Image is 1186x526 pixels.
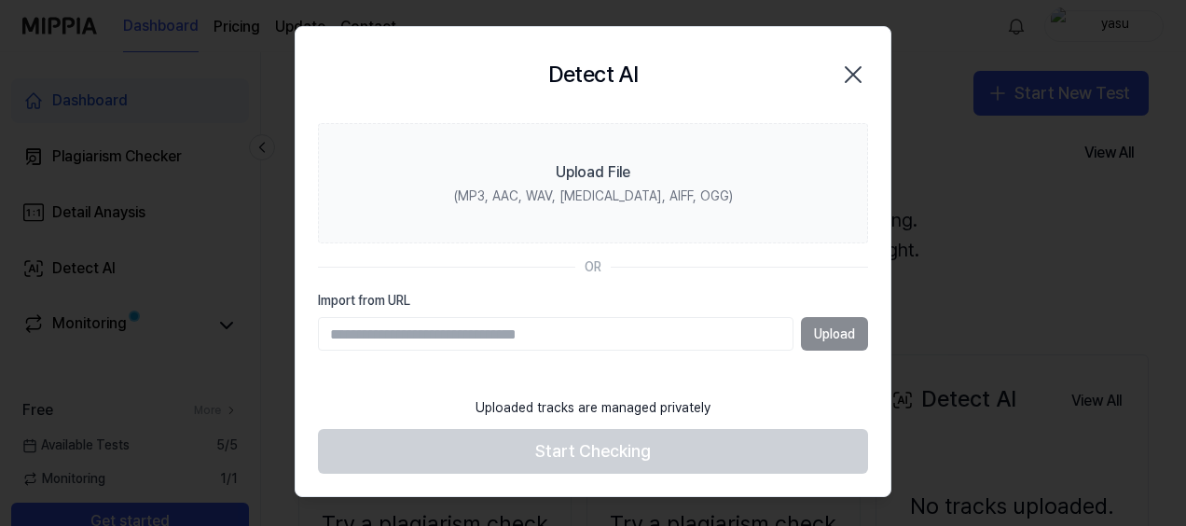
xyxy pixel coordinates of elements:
[556,161,630,184] div: Upload File
[464,388,722,429] div: Uploaded tracks are managed privately
[548,57,639,92] h2: Detect AI
[454,187,733,206] div: (MP3, AAC, WAV, [MEDICAL_DATA], AIFF, OGG)
[585,258,601,277] div: OR
[318,292,868,311] label: Import from URL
